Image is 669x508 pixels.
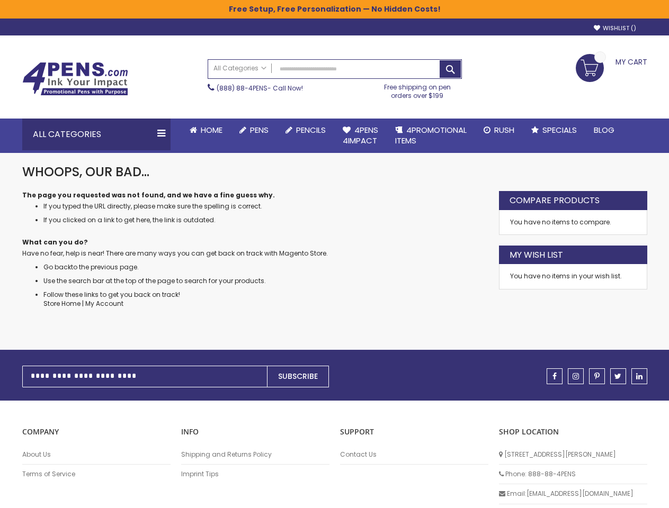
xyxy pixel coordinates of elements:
[542,124,577,135] span: Specials
[631,368,647,384] a: linkedin
[499,427,647,437] p: SHOP LOCATION
[82,299,84,308] span: |
[277,119,334,142] a: Pencils
[610,368,626,384] a: twitter
[181,450,329,459] a: Shipping and Returns Policy
[585,119,623,142] a: Blog
[373,79,462,100] div: Free shipping on pen orders over $199
[43,263,488,271] li: to the previous page.
[340,450,488,459] a: Contact Us
[22,427,171,437] p: COMPANY
[552,373,557,380] span: facebook
[43,216,488,224] li: If you clicked on a link to get here, the link is outdated.
[510,272,636,280] div: You have no items in your wish list.
[22,119,171,150] div: All Categories
[22,163,149,180] span: Whoops, our bad...
[85,299,123,308] a: My Account
[573,373,579,380] span: instagram
[499,210,647,235] div: You have no items to compare.
[475,119,523,142] a: Rush
[208,60,272,77] a: All Categories
[22,238,488,247] dt: What can you do?
[22,249,488,258] dd: Have no fear, help is near! There are many ways you can get back on track with Magento Store.
[43,202,488,211] li: If you typed the URL directly, please make sure the spelling is correct.
[250,124,269,135] span: Pens
[589,368,605,384] a: pinterest
[181,427,329,437] p: INFO
[22,450,171,459] a: About Us
[340,427,488,437] p: Support
[217,84,267,93] a: (888) 88-4PENS
[22,191,488,199] dt: The page you requested was not found, and we have a fine guess why.
[614,373,621,380] span: twitter
[343,124,378,146] span: 4Pens 4impact
[22,470,171,478] a: Terms of Service
[181,470,329,478] a: Imprint Tips
[43,299,81,308] a: Store Home
[499,465,647,484] li: Phone: 888-88-4PENS
[636,373,643,380] span: linkedin
[43,262,71,271] a: Go back
[22,62,128,96] img: 4Pens Custom Pens and Promotional Products
[395,124,467,146] span: 4PROMOTIONAL ITEMS
[568,368,584,384] a: instagram
[510,249,563,261] strong: My Wish List
[217,84,303,93] span: - Call Now!
[231,119,277,142] a: Pens
[334,119,387,153] a: 4Pens4impact
[594,24,636,32] a: Wishlist
[296,124,326,135] span: Pencils
[594,124,614,135] span: Blog
[213,64,266,72] span: All Categories
[523,119,585,142] a: Specials
[494,124,514,135] span: Rush
[594,373,600,380] span: pinterest
[499,445,647,465] li: [STREET_ADDRESS][PERSON_NAME]
[387,119,475,153] a: 4PROMOTIONALITEMS
[267,366,329,387] button: Subscribe
[181,119,231,142] a: Home
[510,195,600,206] strong: Compare Products
[201,124,222,135] span: Home
[499,484,647,504] li: Email: [EMAIL_ADDRESS][DOMAIN_NAME]
[43,291,488,307] li: Follow these links to get you back on track!
[547,368,563,384] a: facebook
[278,371,318,382] span: Subscribe
[43,277,488,285] li: Use the search bar at the top of the page to search for your products.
